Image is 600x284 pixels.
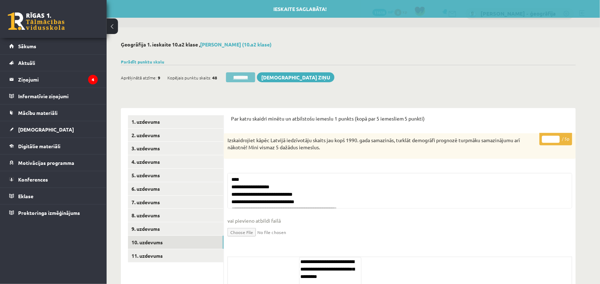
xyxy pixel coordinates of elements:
[18,210,80,216] span: Proktoringa izmēģinājums
[128,249,224,262] a: 11. uzdevums
[18,88,98,104] legend: Informatīvie ziņojumi
[9,55,98,71] a: Aktuāli
[200,41,272,48] a: [PERSON_NAME] (10.a2 klase)
[18,126,74,133] span: [DEMOGRAPHIC_DATA]
[128,236,224,249] a: 10. uzdevums
[9,88,98,104] a: Informatīvie ziņojumi
[9,138,98,154] a: Digitālie materiāli
[167,72,211,83] span: Kopējais punktu skaits:
[8,12,65,30] a: Rīgas 1. Tālmācības vidusskola
[227,137,537,151] p: Izskaidrojiet kāpēc Latvijā iedzīvotāju skaits jau kopš 1990. gada samazinās, turklāt demogrāfi p...
[128,222,224,235] a: 9. uzdevums
[121,59,164,65] a: Parādīt punktu skalu
[128,209,224,222] a: 8. uzdevums
[18,193,33,199] span: Eklase
[540,133,572,145] p: / 5p
[128,196,224,209] a: 7. uzdevums
[18,110,58,116] span: Mācību materiāli
[9,105,98,121] a: Mācību materiāli
[9,71,98,88] a: Ziņojumi4
[18,160,74,166] span: Motivācijas programma
[9,171,98,188] a: Konferences
[128,129,224,142] a: 2. uzdevums
[18,43,36,49] span: Sākums
[18,176,48,183] span: Konferences
[158,72,160,83] span: 9
[257,72,334,82] a: [DEMOGRAPHIC_DATA] ziņu
[231,115,569,122] p: Par katru skaidri minētu un atbilstošu iemeslu 1 punkts (kopā par 5 iemesliem 5 punkti)
[9,205,98,221] a: Proktoringa izmēģinājums
[227,217,572,224] span: vai pievieno atbildi failā
[9,121,98,138] a: [DEMOGRAPHIC_DATA]
[9,188,98,204] a: Eklase
[9,155,98,171] a: Motivācijas programma
[18,60,35,66] span: Aktuāli
[9,38,98,54] a: Sākums
[18,143,60,149] span: Digitālie materiāli
[128,155,224,168] a: 4. uzdevums
[128,115,224,128] a: 1. uzdevums
[128,182,224,195] a: 6. uzdevums
[121,41,576,48] h2: Ģeogrāfija 1. ieskaite 10.a2 klase ,
[88,75,98,84] i: 4
[212,72,217,83] span: 48
[128,142,224,155] a: 3. uzdevums
[121,72,157,83] span: Aprēķinātā atzīme:
[128,169,224,182] a: 5. uzdevums
[18,71,98,88] legend: Ziņojumi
